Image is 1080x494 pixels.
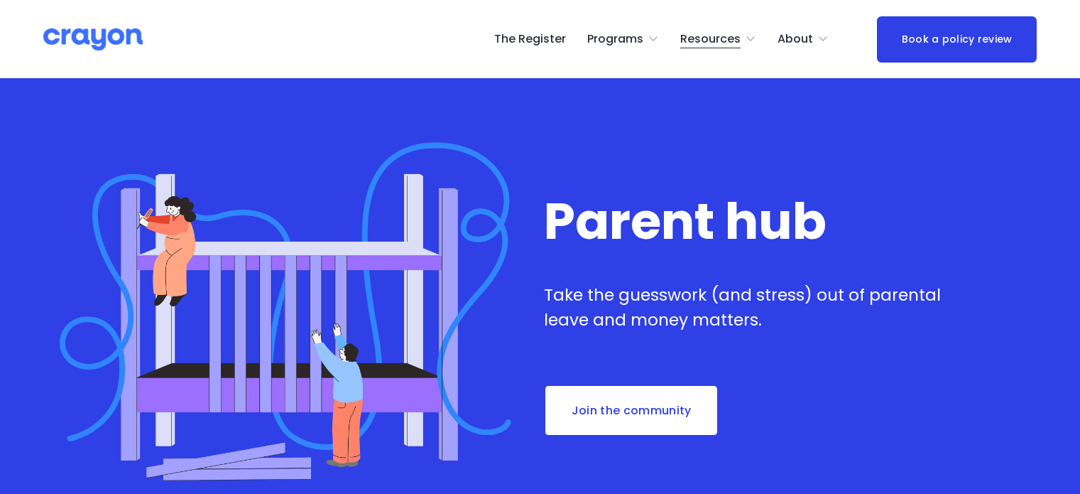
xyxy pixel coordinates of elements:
[587,29,643,50] span: Programs
[43,27,143,52] img: Crayon
[778,29,813,50] span: About
[544,283,954,333] p: Take the guesswork (and stress) out of parental leave and money matters.
[587,28,659,50] a: folder dropdown
[544,195,954,249] h1: Parent hub
[680,28,756,50] a: folder dropdown
[778,28,829,50] a: folder dropdown
[494,28,566,50] a: The Register
[877,16,1037,63] a: Book a policy review
[544,385,719,437] a: Join the community
[680,29,741,50] span: Resources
